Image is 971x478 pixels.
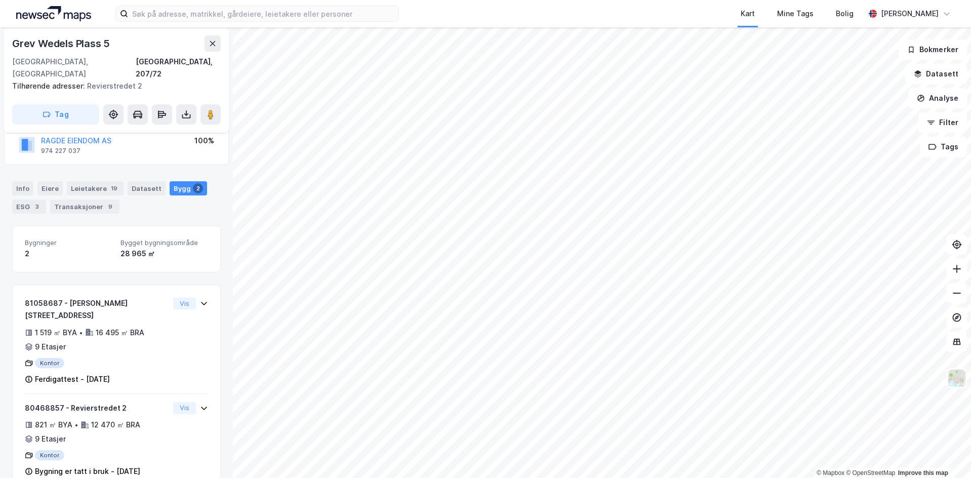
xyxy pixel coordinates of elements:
[846,469,895,476] a: OpenStreetMap
[74,421,78,429] div: •
[193,183,203,193] div: 2
[50,200,119,214] div: Transaksjoner
[128,6,398,21] input: Søk på adresse, matrikkel, gårdeiere, leietakere eller personer
[881,8,939,20] div: [PERSON_NAME]
[836,8,854,20] div: Bolig
[920,137,967,157] button: Tags
[12,104,99,125] button: Tag
[96,327,144,339] div: 16 495 ㎡ BRA
[905,64,967,84] button: Datasett
[12,200,46,214] div: ESG
[35,433,66,445] div: 9 Etasjer
[35,327,77,339] div: 1 519 ㎡ BYA
[25,402,169,414] div: 80468857 - Revierstredet 2
[170,181,207,195] div: Bygg
[91,419,140,431] div: 12 470 ㎡ BRA
[898,469,948,476] a: Improve this map
[105,202,115,212] div: 9
[173,402,196,414] button: Vis
[12,82,87,90] span: Tilhørende adresser:
[25,238,112,247] span: Bygninger
[41,147,80,155] div: 974 227 037
[817,469,844,476] a: Mapbox
[947,369,966,388] img: Z
[194,135,214,147] div: 100%
[35,373,110,385] div: Ferdigattest - [DATE]
[899,39,967,60] button: Bokmerker
[918,112,967,133] button: Filter
[120,238,208,247] span: Bygget bygningsområde
[128,181,166,195] div: Datasett
[67,181,124,195] div: Leietakere
[908,88,967,108] button: Analyse
[37,181,63,195] div: Eiere
[35,419,72,431] div: 821 ㎡ BYA
[777,8,814,20] div: Mine Tags
[741,8,755,20] div: Kart
[12,56,136,80] div: [GEOGRAPHIC_DATA], [GEOGRAPHIC_DATA]
[136,56,221,80] div: [GEOGRAPHIC_DATA], 207/72
[35,465,140,477] div: Bygning er tatt i bruk - [DATE]
[12,80,213,92] div: Revierstredet 2
[120,248,208,260] div: 28 965 ㎡
[12,181,33,195] div: Info
[16,6,91,21] img: logo.a4113a55bc3d86da70a041830d287a7e.svg
[32,202,42,212] div: 3
[25,248,112,260] div: 2
[109,183,119,193] div: 19
[920,429,971,478] iframe: Chat Widget
[79,329,83,337] div: •
[25,297,169,322] div: 81058687 - [PERSON_NAME][STREET_ADDRESS]
[12,35,112,52] div: Grev Wedels Plass 5
[35,341,66,353] div: 9 Etasjer
[173,297,196,309] button: Vis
